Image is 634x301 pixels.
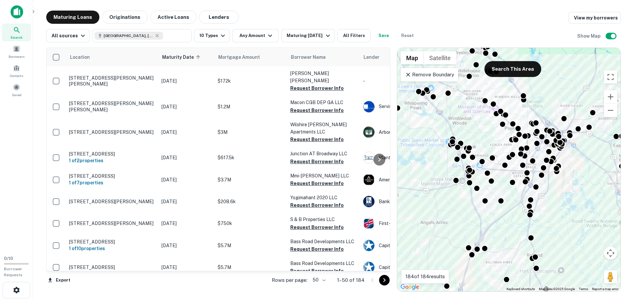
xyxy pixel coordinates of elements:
button: Search This Area [484,61,541,77]
button: Export [46,275,72,285]
span: Lender [364,53,379,61]
p: $1.2M [218,103,284,110]
a: Contacts [2,62,31,80]
button: Show satellite imagery [424,51,456,64]
button: All Filters [337,29,370,42]
p: [STREET_ADDRESS] [69,173,155,179]
div: Capital City Bank Group, Inc. [363,240,462,251]
h6: 1 of 2 properties [69,157,155,164]
p: [STREET_ADDRESS] [69,264,155,270]
button: Request Borrower Info [290,201,344,209]
span: Search [11,35,22,40]
button: Request Borrower Info [290,158,344,166]
span: Borrower Name [291,53,326,61]
span: Contacts [10,73,23,78]
span: Maturity Date [162,53,202,61]
th: Location [66,48,158,66]
th: Borrower Name [287,48,360,66]
p: $3M [218,129,284,136]
p: 1–50 of 184 [337,276,365,284]
a: View my borrowers [569,12,621,24]
button: Zoom out [604,104,617,117]
button: Request Borrower Info [290,135,344,143]
div: Maturing [DATE] [287,32,332,40]
a: Terms (opens in new tab) [579,287,588,291]
button: Show street map [401,51,424,64]
button: Maturing [DATE] [281,29,335,42]
p: Bass Road Developments LLC [290,238,356,245]
p: $617.5k [218,154,284,161]
span: 0 / 10 [4,256,13,261]
div: Arbor Realty Trust [363,126,462,138]
a: Borrowers [2,43,31,60]
p: [DATE] [161,264,211,271]
h6: 1 of 10 properties [69,245,155,252]
p: Wilshire [PERSON_NAME] Apartments LLC [290,121,356,135]
button: Request Borrower Info [290,223,344,231]
button: Request Borrower Info [290,179,344,187]
img: picture [363,127,374,138]
button: Originations [102,11,148,24]
p: [STREET_ADDRESS][PERSON_NAME][PERSON_NAME] [69,100,155,112]
p: Rows per page: [272,276,307,284]
p: Remove Boundary [405,71,454,79]
button: Save your search to get updates of matches that match your search criteria. [373,29,394,42]
span: Map data ©2025 Google [539,287,575,291]
img: picture [363,218,374,229]
a: Saved [2,81,31,99]
span: [GEOGRAPHIC_DATA], [GEOGRAPHIC_DATA], [GEOGRAPHIC_DATA] [104,33,153,39]
p: Mmi-[PERSON_NAME] LLC [290,172,356,179]
p: [DATE] [161,129,211,136]
p: [STREET_ADDRESS][PERSON_NAME][PERSON_NAME] [69,75,155,87]
iframe: Chat Widget [601,248,634,280]
div: Servisfirst Bank [363,101,462,113]
button: Request Borrower Info [290,267,344,275]
p: [STREET_ADDRESS][PERSON_NAME] [69,129,155,135]
p: Yogimahant 2020 LLC [290,194,356,201]
p: $3.7M [218,176,284,183]
button: All sources [46,29,90,42]
button: Any Amount [232,29,279,42]
th: Lender [360,48,465,66]
p: Bass Road Developments LLC [290,260,356,267]
button: Zoom in [604,90,617,103]
p: Junction AT Broadway LLC [290,150,356,157]
p: [STREET_ADDRESS] [69,239,155,245]
button: Maturing Loans [46,11,99,24]
div: Capital City Bank Group, Inc. [363,261,462,273]
button: 10 Types [194,29,230,42]
p: 184 of 184 results [405,273,445,281]
img: capitalize-icon.png [11,5,23,19]
p: [DATE] [161,154,211,161]
p: [STREET_ADDRESS][PERSON_NAME] [69,199,155,205]
p: - [363,77,462,85]
img: picture [363,152,374,163]
img: picture [363,240,374,251]
button: Request Borrower Info [290,245,344,253]
p: [PERSON_NAME] [PERSON_NAME] [290,70,356,84]
p: $5.7M [218,264,284,271]
button: Map camera controls [604,246,617,260]
th: Maturity Date [158,48,214,66]
img: picture [363,174,374,185]
button: Toggle fullscreen view [604,70,617,84]
div: 0 0 [397,48,620,291]
button: Go to next page [379,275,390,285]
p: $5.7M [218,242,284,249]
span: Borrowers [9,54,24,59]
a: Search [2,23,31,41]
h6: 1 of 7 properties [69,179,155,186]
p: [DATE] [161,103,211,110]
p: S & B Properties LLC [290,216,356,223]
p: [DATE] [161,176,211,183]
div: First-citizens Bank & Trust Company [363,217,462,229]
p: [DATE] [161,242,211,249]
span: Saved [12,92,21,97]
p: [STREET_ADDRESS] [69,151,155,157]
th: Mortgage Amount [214,48,287,66]
p: $208.6k [218,198,284,205]
p: $750k [218,220,284,227]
